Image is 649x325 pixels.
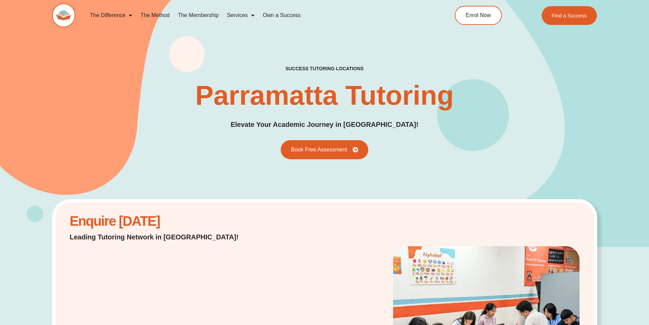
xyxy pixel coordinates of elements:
a: Find a Success [542,6,597,25]
span: Find a Success [552,13,587,18]
span: Enrol Now [466,13,491,18]
a: The Membership [174,8,223,23]
h1: Parramatta Tutoring [195,82,454,109]
a: Enrol Now [455,6,502,25]
h2: Enquire [DATE] [70,217,256,225]
nav: Menu [86,8,424,23]
span: Book Free Assessment [291,147,347,152]
a: Services [223,8,259,23]
a: The Difference [86,8,137,23]
h2: success tutoring locations [285,65,364,72]
a: Own a Success [259,8,305,23]
p: Elevate Your Academic Journey in [GEOGRAPHIC_DATA]! [231,119,418,130]
a: The Method [136,8,173,23]
p: Leading Tutoring Network in [GEOGRAPHIC_DATA]! [70,232,256,242]
a: Book Free Assessment [281,140,368,159]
